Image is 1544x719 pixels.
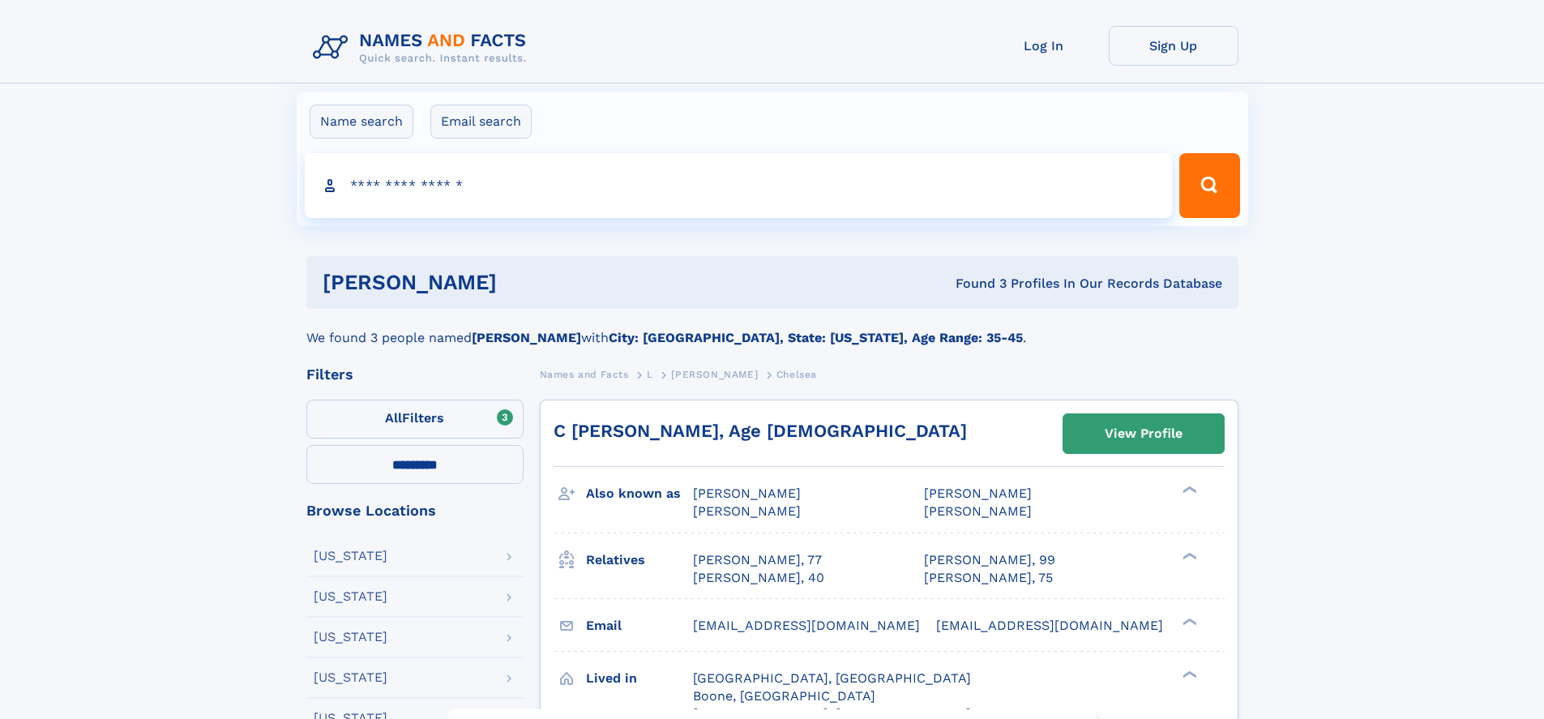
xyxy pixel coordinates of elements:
[693,688,875,704] span: Boone, [GEOGRAPHIC_DATA]
[924,486,1032,501] span: [PERSON_NAME]
[306,26,540,70] img: Logo Names and Facts
[693,670,971,686] span: [GEOGRAPHIC_DATA], [GEOGRAPHIC_DATA]
[693,569,824,587] a: [PERSON_NAME], 40
[586,480,693,507] h3: Also known as
[1178,485,1198,495] div: ❯
[693,618,920,633] span: [EMAIL_ADDRESS][DOMAIN_NAME]
[1109,26,1238,66] a: Sign Up
[306,400,524,439] label: Filters
[1178,669,1198,679] div: ❯
[726,275,1222,293] div: Found 3 Profiles In Our Records Database
[979,26,1109,66] a: Log In
[1179,153,1239,218] button: Search Button
[1063,414,1224,453] a: View Profile
[924,569,1053,587] a: [PERSON_NAME], 75
[540,364,629,384] a: Names and Facts
[924,503,1032,519] span: [PERSON_NAME]
[776,369,817,380] span: Chelsea
[671,369,758,380] span: [PERSON_NAME]
[586,612,693,640] h3: Email
[1178,550,1198,561] div: ❯
[924,551,1055,569] a: [PERSON_NAME], 99
[306,503,524,518] div: Browse Locations
[647,364,653,384] a: L
[647,369,653,380] span: L
[314,590,387,603] div: [US_STATE]
[586,665,693,692] h3: Lived in
[1178,616,1198,627] div: ❯
[323,272,726,293] h1: [PERSON_NAME]
[385,410,402,426] span: All
[314,671,387,684] div: [US_STATE]
[693,486,801,501] span: [PERSON_NAME]
[693,551,822,569] a: [PERSON_NAME], 77
[693,503,801,519] span: [PERSON_NAME]
[306,309,1238,348] div: We found 3 people named with .
[609,330,1023,345] b: City: [GEOGRAPHIC_DATA], State: [US_STATE], Age Range: 35-45
[430,105,532,139] label: Email search
[472,330,581,345] b: [PERSON_NAME]
[1105,415,1183,452] div: View Profile
[305,153,1173,218] input: search input
[306,367,524,382] div: Filters
[310,105,413,139] label: Name search
[586,546,693,574] h3: Relatives
[554,421,967,441] a: C [PERSON_NAME], Age [DEMOGRAPHIC_DATA]
[314,631,387,644] div: [US_STATE]
[936,618,1163,633] span: [EMAIL_ADDRESS][DOMAIN_NAME]
[671,364,758,384] a: [PERSON_NAME]
[314,550,387,563] div: [US_STATE]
